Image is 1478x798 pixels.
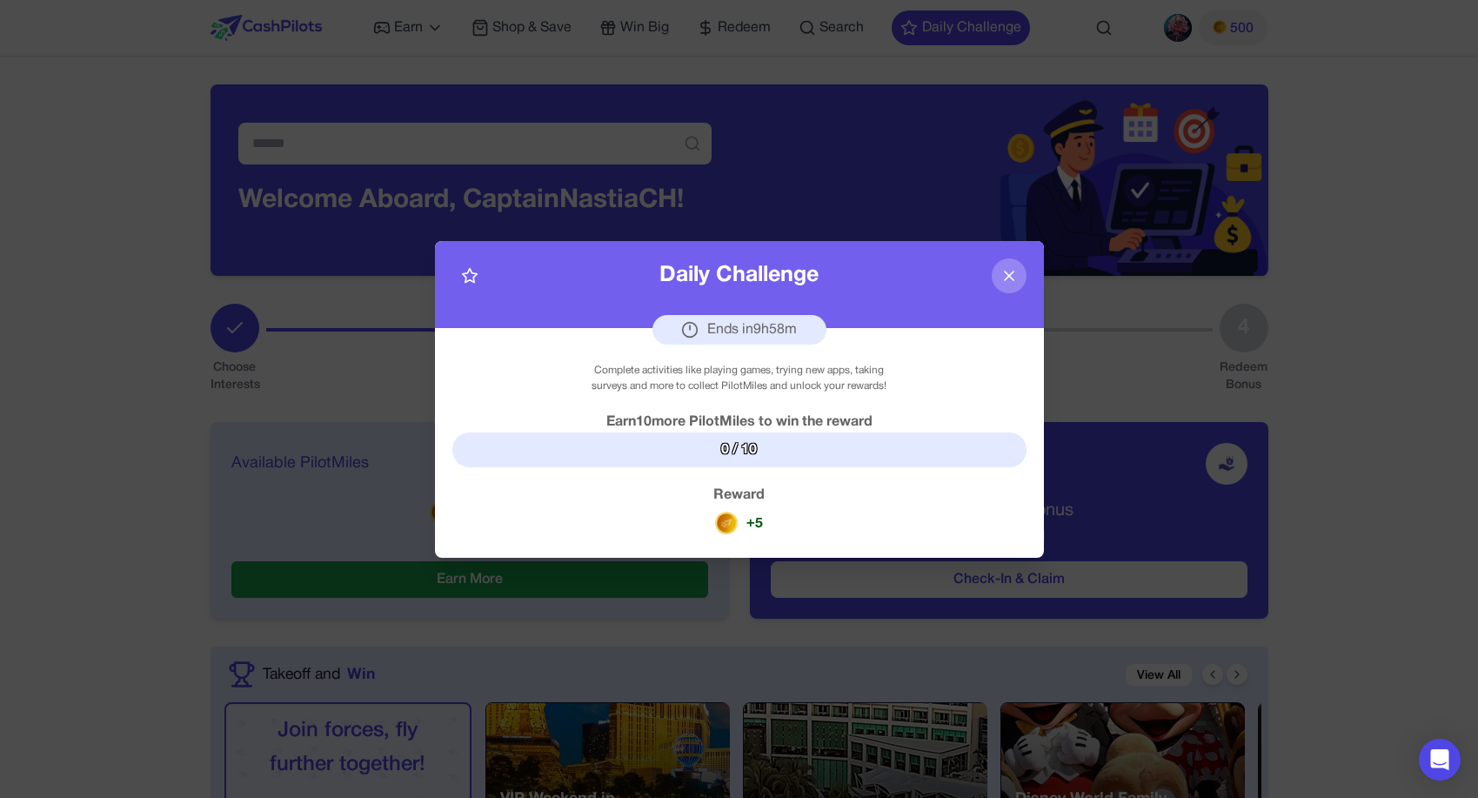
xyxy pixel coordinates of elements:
[1419,739,1461,781] div: Open Intercom Messenger
[652,315,826,345] div: Ends in 9 h 58 m
[755,513,763,534] div: 5
[746,513,755,533] div: +
[452,485,1027,506] div: Reward
[452,412,1027,433] div: Earn 10 more PilotMiles to win the reward
[659,259,819,292] div: Daily Challenge
[715,512,738,534] img: reward
[452,433,1027,467] div: 0 / 10
[576,363,902,394] div: Complete activities like playing games, trying new apps, taking surveys and more to collect Pilot...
